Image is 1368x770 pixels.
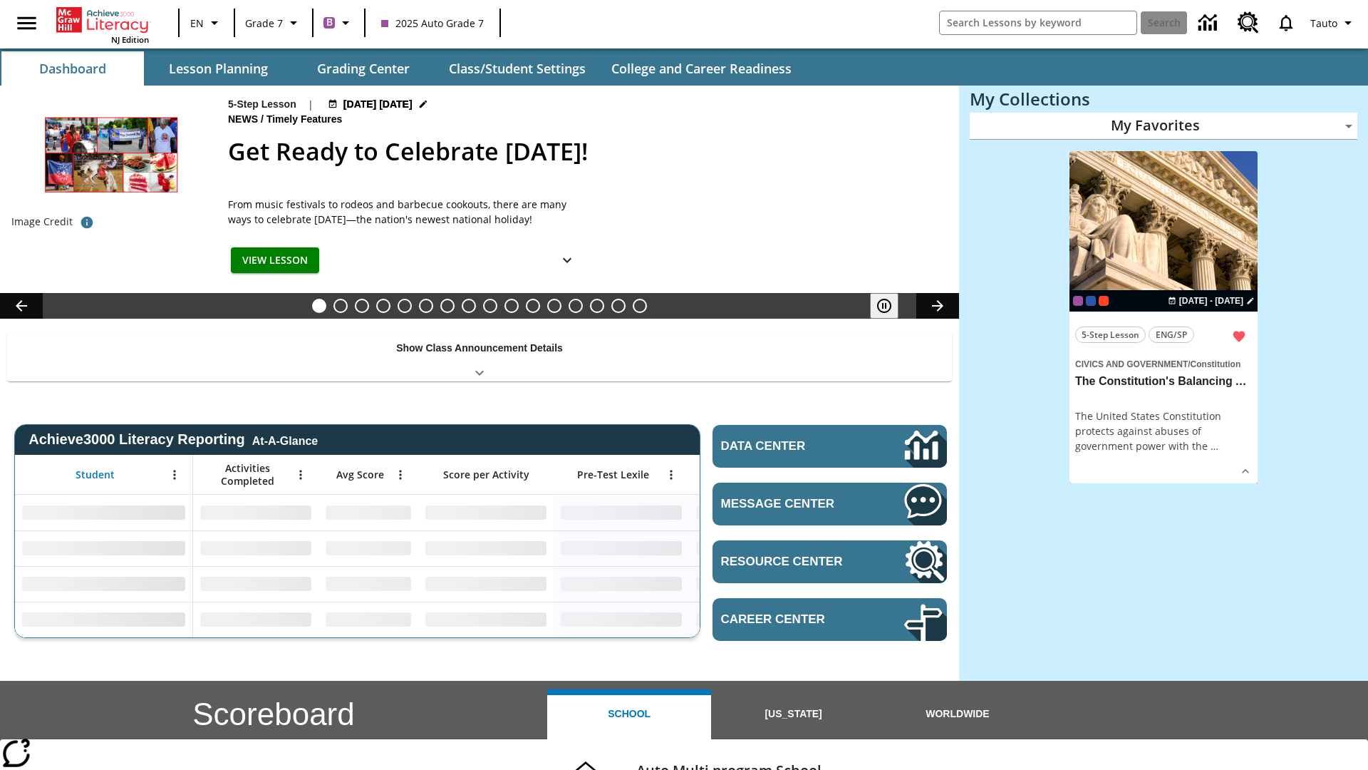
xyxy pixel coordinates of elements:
[111,34,149,45] span: NJ Edition
[376,299,390,313] button: Slide 4 Time for Moon Rules?
[266,112,345,128] span: Timely Features
[462,299,476,313] button: Slide 8 Solar Power to the People
[712,598,947,641] a: Career Center
[1235,461,1256,482] button: Show Details
[325,97,431,112] button: Jul 17 - Jun 30 Choose Dates
[1075,327,1146,343] button: 5-Step Lesson
[721,612,861,627] span: Career Center
[1165,294,1258,307] button: Aug 24 - Aug 24 Choose Dates
[611,299,626,313] button: Slide 15 The Constitution's Balancing Act
[721,497,861,511] span: Message Center
[239,10,308,36] button: Grade: Grade 7, Select a grade
[261,113,264,125] span: /
[547,299,561,313] button: Slide 12 Mixed Practice: Citing Evidence
[504,299,519,313] button: Slide 10 Fashion Forward in Ancient Rome
[193,602,318,637] div: No Data,
[193,530,318,566] div: No Data,
[590,299,604,313] button: Slide 14 Career Lesson
[6,2,48,44] button: Open side menu
[970,113,1357,140] div: My Favorites
[343,97,413,112] span: [DATE] [DATE]
[1191,359,1241,369] span: Constitution
[292,51,435,86] button: Grading Center
[1099,296,1109,306] div: Test 1
[164,464,185,486] button: Open Menu
[396,341,563,356] p: Show Class Announcement Details
[1075,374,1252,389] h3: The Constitution's Balancing Act
[689,566,824,602] div: No Data,
[1190,4,1229,43] a: Data Center
[73,210,101,235] button: Image credit: Top, left to right: Aaron of L.A. Photography/Shutterstock; Aaron of L.A. Photograp...
[712,483,947,525] a: Message Center
[228,112,261,128] span: News
[577,468,649,481] span: Pre-Test Lexile
[1156,327,1187,342] span: ENG/SP
[1075,356,1252,371] span: Topic: Civics and Government/Constitution
[1226,324,1252,349] button: Remove from Favorites
[712,540,947,583] a: Resource Center, Will open in new tab
[308,97,313,112] span: |
[318,10,360,36] button: Boost Class color is purple. Change class color
[193,495,318,530] div: No Data,
[711,689,875,739] button: [US_STATE]
[970,89,1357,109] h3: My Collections
[1086,296,1096,306] div: OL 2025 Auto Grade 8
[290,464,311,486] button: Open Menu
[318,602,418,637] div: No Data,
[600,51,803,86] button: College and Career Readiness
[721,555,861,569] span: Resource Center
[381,16,484,31] span: 2025 Auto Grade 7
[1310,16,1337,31] span: Tauto
[11,97,211,210] img: Photos of red foods and of people celebrating Juneteenth at parades, Opal's Walk, and at a rodeo.
[712,425,947,468] a: Data Center
[184,10,229,36] button: Language: EN, Select a language
[56,6,149,34] a: Home
[318,566,418,602] div: No Data,
[28,431,318,448] span: Achieve3000 Literacy Reporting
[326,14,333,31] span: B
[870,293,898,319] button: Pause
[200,462,294,488] span: Activities Completed
[318,495,418,530] div: No Data,
[870,293,913,319] div: Pause
[940,11,1136,34] input: search field
[876,689,1040,739] button: Worldwide
[228,133,942,170] h2: Get Ready to Celebrate Juneteenth!
[245,16,283,31] span: Grade 7
[1229,4,1268,42] a: Resource Center, Will open in new tab
[231,247,319,274] button: View Lesson
[318,530,418,566] div: No Data,
[1069,151,1258,484] div: lesson details
[689,495,824,530] div: No Data,
[689,530,824,566] div: No Data,
[1073,296,1083,306] span: Current Class
[76,468,115,481] span: Student
[443,468,529,481] span: Score per Activity
[1268,4,1305,41] a: Notifications
[1075,409,1252,453] div: The United States Constitution protects against abuses of government power with the
[633,299,647,313] button: Slide 16 Point of View
[7,332,952,381] div: Show Class Announcement Details
[398,299,412,313] button: Slide 5 Cruise Ships: Making Waves
[252,432,318,448] div: At-A-Glance
[553,247,581,274] button: Show Details
[1,51,144,86] button: Dashboard
[483,299,497,313] button: Slide 9 Attack of the Terrifying Tomatoes
[547,689,711,739] button: School
[1188,359,1190,369] span: /
[228,97,296,112] p: 5-Step Lesson
[1082,327,1139,342] span: 5-Step Lesson
[689,602,824,637] div: No Data,
[147,51,289,86] button: Lesson Planning
[916,293,959,319] button: Lesson carousel, Next
[660,464,682,486] button: Open Menu
[312,299,326,313] button: Slide 1 Get Ready to Celebrate Juneteenth!
[419,299,433,313] button: Slide 6 Private! Keep Out!
[1211,439,1218,453] span: …
[190,16,204,31] span: EN
[390,464,411,486] button: Open Menu
[355,299,369,313] button: Slide 3 Free Returns: A Gain or a Drain?
[569,299,583,313] button: Slide 13 Pre-release lesson
[1179,294,1243,307] span: [DATE] - [DATE]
